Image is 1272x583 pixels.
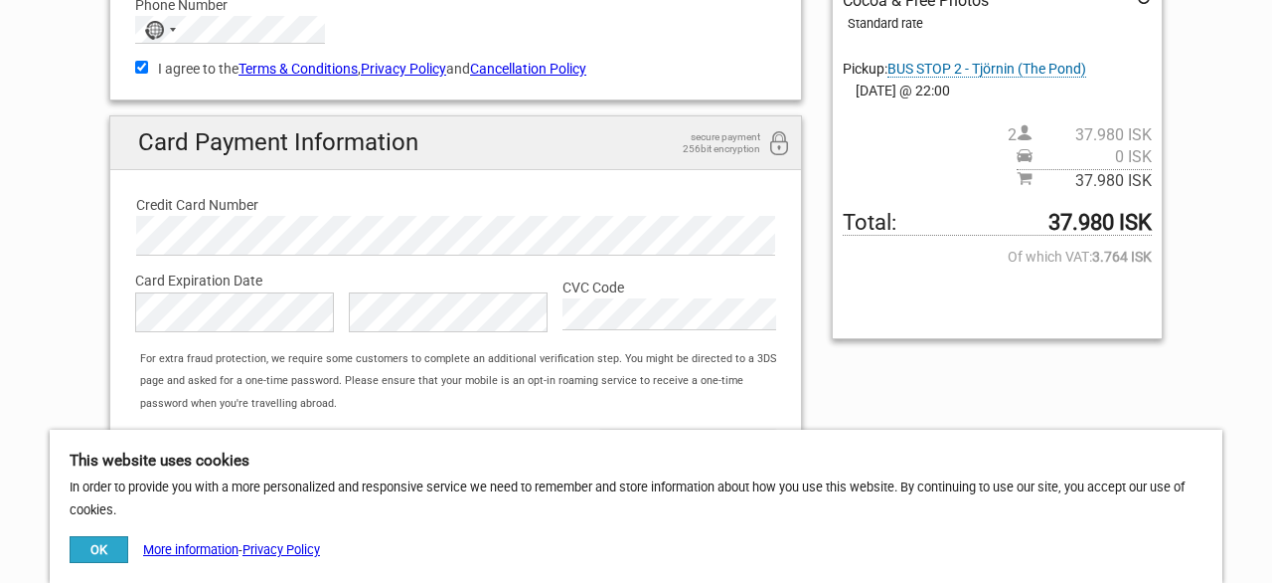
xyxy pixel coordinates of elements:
i: 256bit encryption [767,131,791,158]
span: 0 ISK [1033,146,1152,168]
a: Cancellation Policy [470,61,586,77]
a: Privacy Policy [242,542,320,557]
h2: Card Payment Information [110,116,801,169]
strong: 3.764 ISK [1092,246,1152,268]
div: - [70,536,320,563]
label: Card Expiration Date [135,270,776,291]
span: 2 person(s) [1008,124,1152,146]
span: Total to be paid [843,212,1152,235]
div: For extra fraud protection, we require some customers to complete an additional verification step... [130,348,801,415]
strong: 37.980 ISK [1048,212,1152,234]
span: [DATE] @ 22:00 [843,80,1152,101]
span: 37.980 ISK [1033,170,1152,192]
span: Pickup price [1017,146,1152,168]
p: We're away right now. Please check back later! [28,35,225,51]
button: Open LiveChat chat widget [229,31,252,55]
span: secure payment 256bit encryption [661,131,760,155]
label: Credit Card Number [136,194,775,216]
span: Pickup: [843,61,1086,77]
a: Privacy Policy [361,61,446,77]
span: Subtotal [1017,169,1152,192]
h5: This website uses cookies [70,450,1202,472]
span: Change pickup place [887,61,1086,78]
span: Of which VAT: [843,246,1152,268]
div: In order to provide you with a more personalized and responsive service we need to remember and s... [50,430,1222,583]
a: Terms & Conditions [238,61,358,77]
a: More information [143,542,238,557]
button: Selected country [136,17,186,43]
label: I agree to the , and [135,58,776,80]
label: CVC Code [562,277,776,298]
span: 37.980 ISK [1033,124,1152,146]
div: Standard rate [848,13,1152,35]
button: OK [70,536,128,563]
